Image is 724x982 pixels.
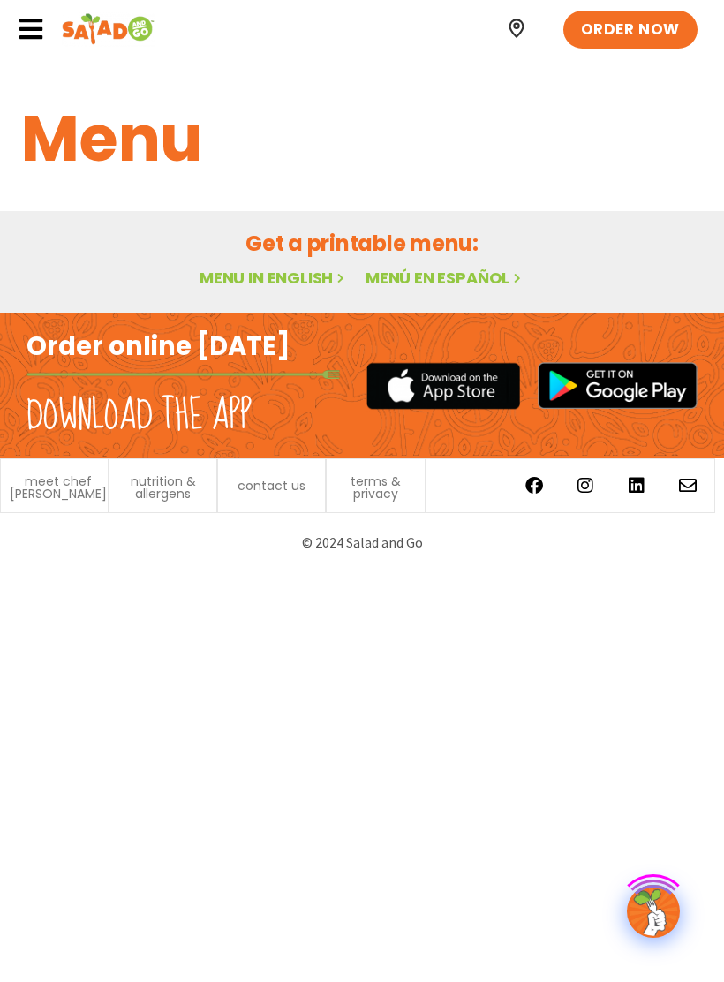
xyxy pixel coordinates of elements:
a: Menú en español [366,267,524,289]
h2: Get a printable menu: [21,228,703,259]
img: google_play [538,362,698,409]
img: Header logo [62,11,155,47]
h2: Order online [DATE] [26,330,290,364]
img: appstore [366,360,520,412]
a: ORDER NOW [563,11,698,49]
img: fork [26,370,340,379]
h2: Download the app [26,391,252,441]
p: © 2024 Salad and Go [18,531,706,555]
a: meet chef [PERSON_NAME] [10,475,107,500]
span: ORDER NOW [581,19,680,41]
h1: Menu [21,91,703,186]
a: contact us [238,480,305,492]
a: nutrition & allergens [118,475,207,500]
a: terms & privacy [336,475,416,500]
a: Menu in English [200,267,348,289]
